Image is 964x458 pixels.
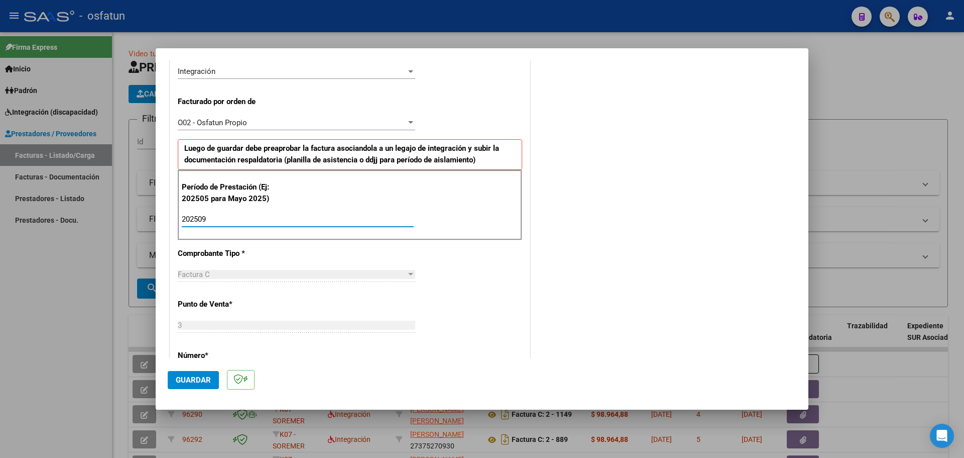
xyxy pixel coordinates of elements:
span: Integración [178,67,215,76]
button: Guardar [168,371,219,389]
span: O02 - Osfatun Propio [178,118,247,127]
p: Número [178,350,281,361]
p: Punto de Venta [178,299,281,310]
span: Factura C [178,270,210,279]
p: Comprobante Tipo * [178,248,281,259]
p: Facturado por orden de [178,96,281,108]
span: Guardar [176,376,211,385]
div: Open Intercom Messenger [930,424,954,448]
p: Período de Prestación (Ej: 202505 para Mayo 2025) [182,181,283,204]
strong: Luego de guardar debe preaprobar la factura asociandola a un legajo de integración y subir la doc... [184,144,499,164]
